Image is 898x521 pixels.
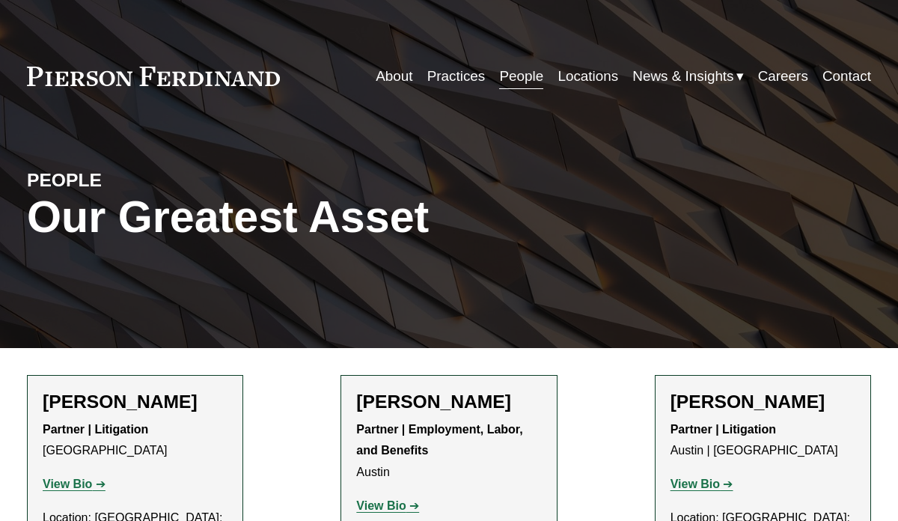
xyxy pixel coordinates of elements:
span: News & Insights [632,64,733,89]
p: [GEOGRAPHIC_DATA] [43,419,227,463]
h2: [PERSON_NAME] [356,391,541,413]
a: View Bio [671,478,733,490]
a: folder dropdown [632,62,743,91]
p: Austin [356,419,541,484]
a: About [376,62,412,91]
a: Locations [558,62,618,91]
h2: [PERSON_NAME] [43,391,227,413]
strong: Partner | Litigation [43,423,148,436]
a: Contact [822,62,871,91]
a: View Bio [356,499,419,512]
p: Austin | [GEOGRAPHIC_DATA] [671,419,855,463]
strong: View Bio [43,478,92,490]
a: People [499,62,543,91]
strong: Partner | Litigation [671,423,776,436]
strong: View Bio [671,478,720,490]
a: View Bio [43,478,106,490]
a: Practices [427,62,486,91]
strong: Partner | Employment, Labor, and Benefits [356,423,526,457]
strong: View Bio [356,499,406,512]
h2: [PERSON_NAME] [671,391,855,413]
h1: Our Greatest Asset [27,192,590,243]
a: Careers [758,62,808,91]
h4: PEOPLE [27,168,238,192]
